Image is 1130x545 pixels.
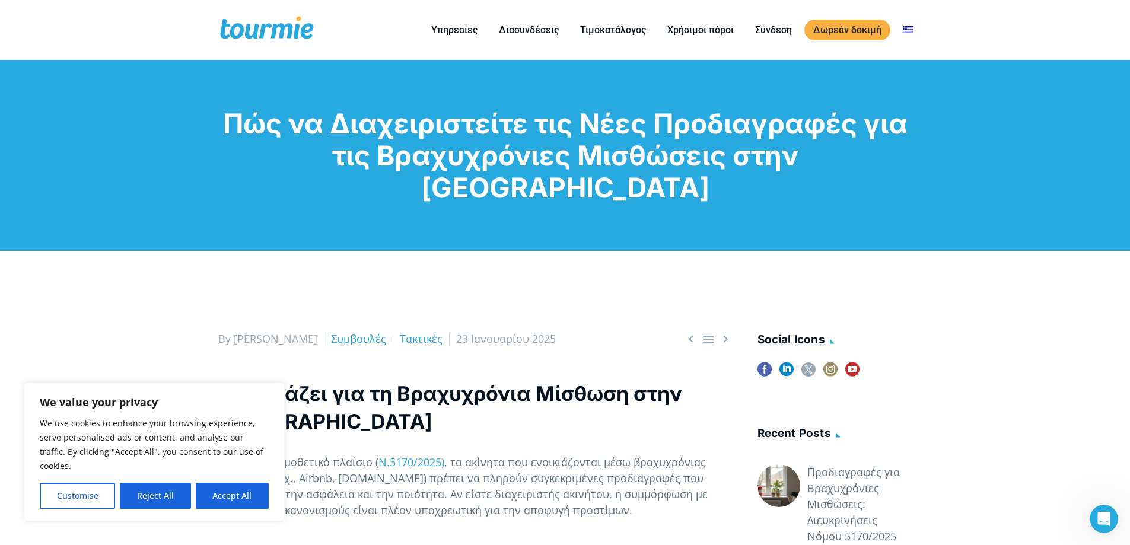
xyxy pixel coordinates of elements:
a: facebook [757,362,772,384]
span: 23 Ιανουαρίου 2025 [456,332,556,346]
a: Αλλαγή σε [894,23,922,37]
a: Τιμοκατάλογος [571,23,655,37]
span: Previous post [684,332,698,346]
a:  [701,332,715,346]
span: Next post [718,332,733,346]
a:  [718,332,733,346]
a: linkedin [779,362,794,384]
h1: Πώς να Διαχειριστείτε τις Νέες Προδιαγραφές για τις Βραχυχρόνιες Μισθώσεις στην [GEOGRAPHIC_DATA] [218,107,912,203]
button: Reject All [120,483,190,509]
a: twitter [801,362,816,384]
p: We value your privacy [40,395,269,409]
a: Προδιαγραφές για Βραχυχρόνιες Μισθώσεις: Διευκρινήσεις Νόμου 5170/2025 [807,464,912,544]
span: Με το νέο νομοθετικό πλαίσιο ( [218,455,378,469]
a: Συμβουλές [331,332,386,346]
iframe: Intercom live chat [1090,505,1118,533]
a: Σύνδεση [746,23,801,37]
a: Τακτικές [400,332,443,346]
h4: Recent posts [757,425,912,444]
span: By [PERSON_NAME] [218,332,317,346]
b: Τι Αλλάζει για τη Βραχυχρόνια Μίσθωση στην [GEOGRAPHIC_DATA] [218,381,682,434]
a: youtube [845,362,860,384]
a: instagram [823,362,838,384]
a:  [684,332,698,346]
a: Δωρεάν δοκιμή [804,20,890,40]
h4: social icons [757,331,912,350]
a: Διασυνδέσεις [490,23,568,37]
a: Υπηρεσίες [422,23,486,37]
button: Accept All [196,483,269,509]
a: Ν.5170/2025) [378,455,444,469]
a: Χρήσιμοι πόροι [658,23,743,37]
span: , τα ακίνητα που ενοικιάζονται μέσω βραχυχρόνιας μίσθωσης (π.χ., Airbnb, [DOMAIN_NAME]) πρέπει να... [218,455,708,517]
button: Customise [40,483,115,509]
p: We use cookies to enhance your browsing experience, serve personalised ads or content, and analys... [40,416,269,473]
